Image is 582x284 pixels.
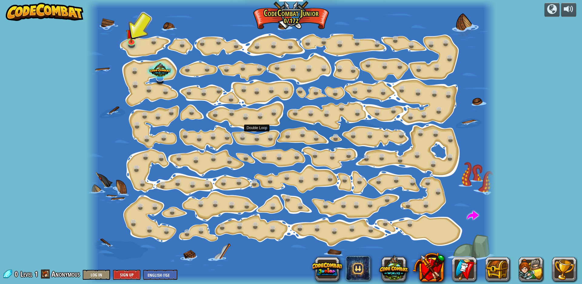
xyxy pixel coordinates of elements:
span: 1 [35,269,38,279]
span: 0 [15,269,20,279]
button: Sign Up [113,270,140,280]
img: level-banner-unstarted.png [126,24,137,43]
button: Campaigns [544,3,560,17]
span: Level [20,269,32,279]
span: Anonymous [52,269,80,279]
button: Adjust volume [561,3,576,17]
button: Log In [83,270,110,280]
img: CodeCombat - Learn how to code by playing a game [6,3,83,21]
